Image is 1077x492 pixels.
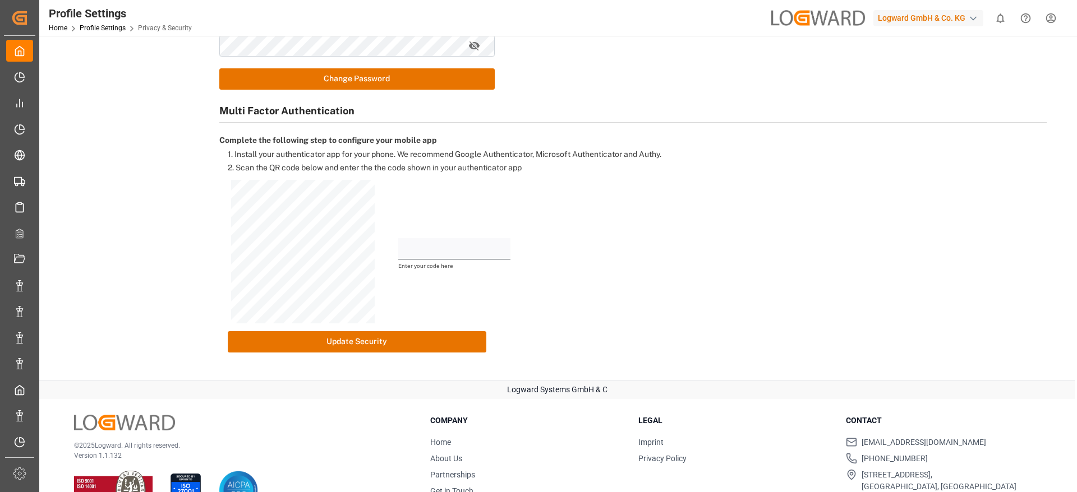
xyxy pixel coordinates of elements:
[430,454,462,463] a: About Us
[430,415,624,426] h3: Company
[398,262,453,271] label: Enter your code here
[219,101,1047,120] h1: Multi Factor Authentication
[228,331,487,352] button: Update Security
[873,7,988,29] button: Logward GmbH & Co. KG
[862,437,986,448] span: [EMAIL_ADDRESS][DOMAIN_NAME]
[462,33,487,58] button: toggle password visibility
[430,438,451,447] a: Home
[219,68,495,90] button: Change Password
[74,415,175,431] img: Logward Logo
[862,453,928,465] span: [PHONE_NUMBER]
[228,148,661,160] label: 1. Install your authenticator app for your phone. We recommend Google Authenticator, Microsoft Au...
[873,10,983,26] div: Logward GmbH & Co. KG
[228,162,522,174] label: 2. Scan the QR code below and enter the the code shown in your authenticator app
[74,440,402,451] p: © 2025 Logward. All rights reserved.
[430,470,475,479] a: Partnerships
[219,134,437,146] label: Complete the following step to configure your mobile app
[638,454,687,463] a: Privacy Policy
[49,24,67,32] a: Home
[74,451,402,461] p: Version 1.1.132
[1013,6,1038,31] button: Help Center
[846,415,1040,426] h3: Contact
[638,415,832,426] h3: Legal
[638,438,664,447] a: Imprint
[49,5,192,22] div: Profile Settings
[39,380,1075,399] div: Logward Systems GmbH & C
[771,10,866,25] img: Logward_spacing_grey.png_1685354854.png
[988,6,1013,31] button: show 0 new notifications
[80,24,126,32] a: Profile Settings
